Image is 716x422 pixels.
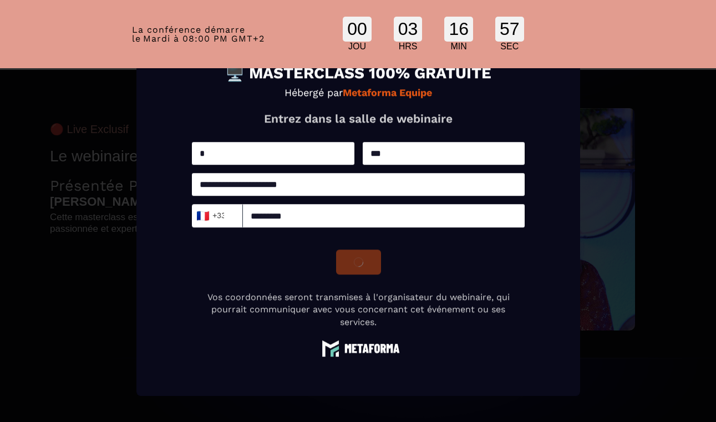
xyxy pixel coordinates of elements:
[317,339,400,357] img: logo
[143,33,265,44] span: Mardi à 08:00 PM GMT+2
[343,42,372,52] div: JOU
[394,42,423,52] div: HRS
[394,17,423,42] div: 03
[495,42,524,52] div: SEC
[225,207,233,224] input: Search for option
[195,208,209,223] span: 🇫🇷
[192,291,525,328] p: Vos coordonnées seront transmises à l'organisateur du webinaire, qui pourrait communiquer avec vo...
[444,17,473,42] div: 16
[444,42,473,52] div: MIN
[343,87,432,98] strong: Metaforma Equipe
[495,17,524,42] div: 57
[199,208,222,223] span: +33
[343,17,372,42] div: 00
[192,111,525,125] p: Entrez dans la salle de webinaire
[192,204,243,227] div: Search for option
[132,24,245,44] span: La conférence démarre le
[192,87,525,98] p: Hébergé par
[192,65,525,81] h1: 🖥️ MASTERCLASS 100% GRATUITE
